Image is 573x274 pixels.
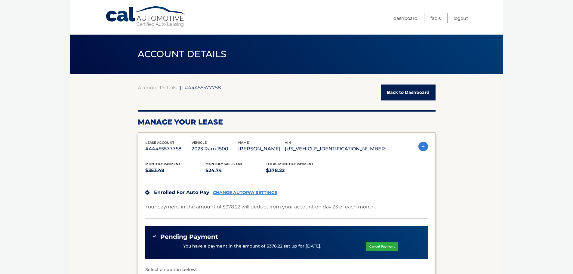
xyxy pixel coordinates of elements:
img: check.svg [145,190,149,195]
a: Cal Automotive [105,6,186,27]
span: ACCOUNT DETAILS [138,48,227,60]
a: FAQ's [430,13,441,23]
img: accordion-active.svg [418,142,428,151]
p: Select an option below: [145,266,428,273]
span: Pending Payment [160,233,218,241]
p: 2023 Ram 1500 [192,145,238,153]
img: check-green.svg [152,234,157,239]
a: Logout [454,13,468,23]
p: $378.22 [266,166,326,175]
span: name [238,140,249,145]
p: Your payment in the amount of $378.22 will deduct from your account on day 23 of each month. [145,203,376,211]
p: #44455577758 [145,145,192,153]
span: vin [285,140,291,145]
span: vehicle [192,140,207,145]
span: | [180,85,181,91]
a: Back to Dashboard [381,85,436,100]
span: #44455577758 [185,85,221,91]
p: $353.48 [145,166,206,175]
a: Dashboard [393,13,417,23]
p: [US_VEHICLE_IDENTIFICATION_NUMBER] [285,145,387,153]
p: $24.74 [205,166,266,175]
h2: Manage Your Lease [138,118,436,127]
p: You have a payment in the amount of $378.22 set up for [DATE]. [183,243,321,250]
a: Cancel Payment [366,242,398,251]
a: Account Details [138,85,177,91]
p: [PERSON_NAME] [238,145,285,153]
span: Total Monthly Payment [266,162,313,166]
span: Monthly Payment [145,162,180,166]
span: Enrolled For Auto Pay [154,189,209,195]
span: lease account [145,140,174,145]
span: Monthly sales Tax [205,162,242,166]
a: CHANGE AUTOPAY SETTINGS [213,190,277,195]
